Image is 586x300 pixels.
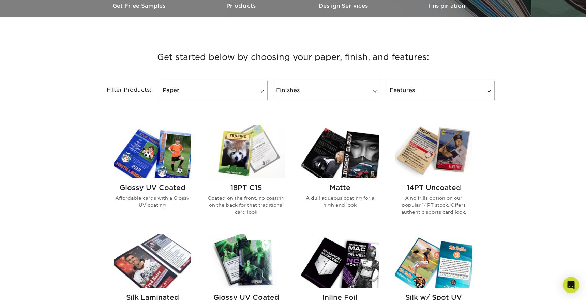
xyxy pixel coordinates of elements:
p: Coated on the front, no coating on the back for that traditional card look [208,195,285,215]
div: Filter Products: [89,81,157,100]
img: Silk Laminated Trading Cards [114,234,191,288]
h2: 14PT Uncoated [395,184,472,192]
h3: Products [191,3,293,9]
img: Glossy UV Coated w/ Inline Foil Trading Cards [208,234,285,288]
h3: Get started below by choosing your paper, finish, and features: [94,42,493,72]
h2: Matte [301,184,379,192]
p: Affordable cards with a Glossy UV coating [114,195,191,209]
img: Silk w/ Spot UV Trading Cards [395,234,472,288]
a: 18PT C1S Trading Cards 18PT C1S Coated on the front, no coating on the back for that traditional ... [208,125,285,226]
img: Matte Trading Cards [301,125,379,178]
img: Inline Foil Trading Cards [301,234,379,288]
a: Paper [160,81,268,100]
p: A dull aqueous coating for a high end look [301,195,379,209]
p: A no frills option on our popular 14PT stock. Offers authentic sports card look. [395,195,472,215]
a: 14PT Uncoated Trading Cards 14PT Uncoated A no frills option on our popular 14PT stock. Offers au... [395,125,472,226]
a: Glossy UV Coated Trading Cards Glossy UV Coated Affordable cards with a Glossy UV coating [114,125,191,226]
img: 18PT C1S Trading Cards [208,125,285,178]
img: 14PT Uncoated Trading Cards [395,125,472,178]
h3: Get Free Samples [89,3,191,9]
iframe: Google Customer Reviews [2,279,58,298]
h3: Design Services [293,3,395,9]
a: Matte Trading Cards Matte A dull aqueous coating for a high end look [301,125,379,226]
img: Glossy UV Coated Trading Cards [114,125,191,178]
a: Finishes [273,81,381,100]
h2: 18PT C1S [208,184,285,192]
h2: Glossy UV Coated [114,184,191,192]
a: Features [387,81,495,100]
h3: Inspiration [395,3,498,9]
div: Open Intercom Messenger [563,277,579,293]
